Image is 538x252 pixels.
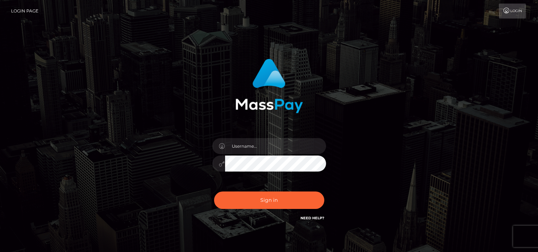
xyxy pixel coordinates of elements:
[235,59,303,113] img: MassPay Login
[225,138,326,154] input: Username...
[214,191,324,209] button: Sign in
[300,216,324,220] a: Need Help?
[499,4,526,19] a: Login
[11,4,38,19] a: Login Page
